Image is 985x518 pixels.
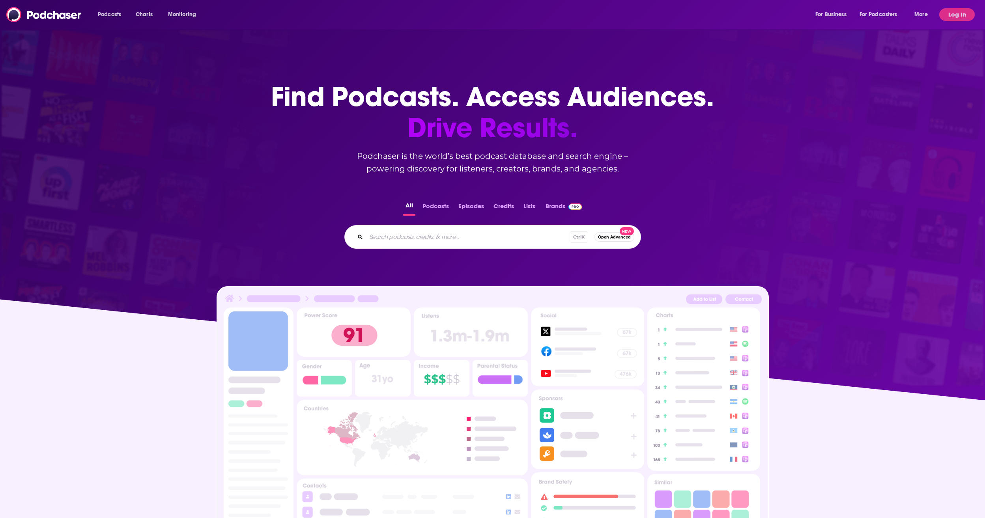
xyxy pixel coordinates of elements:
img: Podcast Socials [531,307,644,386]
span: More [914,9,928,20]
img: Podcast Insights Parental Status [473,360,528,397]
button: open menu [163,8,206,21]
span: Podcasts [98,9,121,20]
span: Charts [136,9,153,20]
input: Search podcasts, credits, & more... [366,231,570,243]
button: Episodes [456,200,486,216]
button: Open AdvancedNew [594,232,634,242]
span: New [620,227,634,235]
h1: Find Podcasts. Access Audiences. [271,81,714,143]
button: Lists [521,200,538,216]
img: Podcast Insights Header [224,293,762,307]
button: open menu [854,8,909,21]
img: Podchaser Pro [568,203,582,210]
img: Podcast Insights Charts [647,307,760,471]
span: For Business [815,9,847,20]
img: Podcast Insights Power score [297,307,411,357]
button: open menu [92,8,131,21]
a: BrandsPodchaser Pro [546,200,582,216]
img: Podcast Insights Age [355,360,411,397]
h2: Podchaser is the world’s best podcast database and search engine – powering discovery for listene... [335,150,650,175]
img: Podchaser - Follow, Share and Rate Podcasts [6,7,82,22]
img: Podcast Insights Income [414,360,469,397]
img: Podcast Sponsors [531,389,644,469]
span: For Podcasters [860,9,897,20]
img: Podcast Insights Listens [414,307,528,357]
button: open menu [909,8,938,21]
a: Charts [131,8,157,21]
span: Monitoring [168,9,196,20]
span: Open Advanced [598,235,631,239]
button: Podcasts [420,200,451,216]
div: Search podcasts, credits, & more... [344,225,641,249]
span: Ctrl K [570,231,588,243]
button: All [403,200,415,216]
img: Podcast Insights Countries [297,400,528,475]
button: open menu [810,8,856,21]
span: Drive Results. [271,112,714,143]
img: Podcast Insights Gender [297,360,352,397]
button: Credits [491,200,516,216]
button: Log In [939,8,975,21]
